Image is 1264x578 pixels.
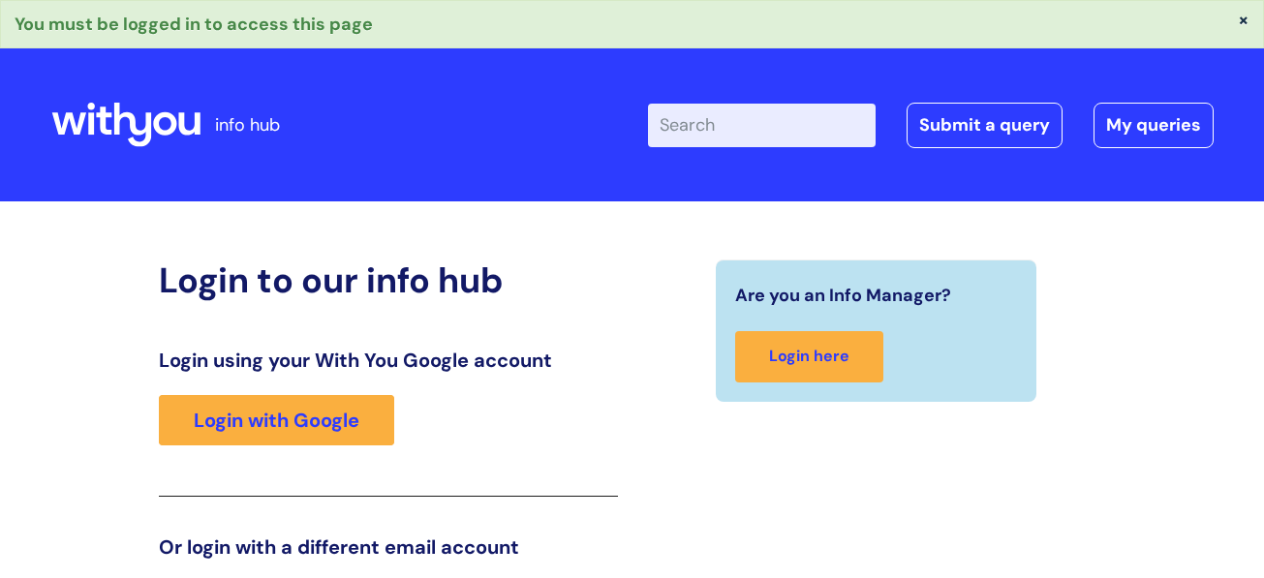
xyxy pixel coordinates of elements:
a: Login here [735,331,883,382]
span: Are you an Info Manager? [735,280,951,311]
h3: Login using your With You Google account [159,349,618,372]
a: My queries [1094,103,1214,147]
h2: Login to our info hub [159,259,618,301]
h3: Or login with a different email account [159,535,618,559]
p: info hub [215,109,280,140]
a: Submit a query [907,103,1063,147]
input: Search [648,104,876,146]
a: Login with Google [159,395,394,445]
button: × [1238,11,1249,28]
